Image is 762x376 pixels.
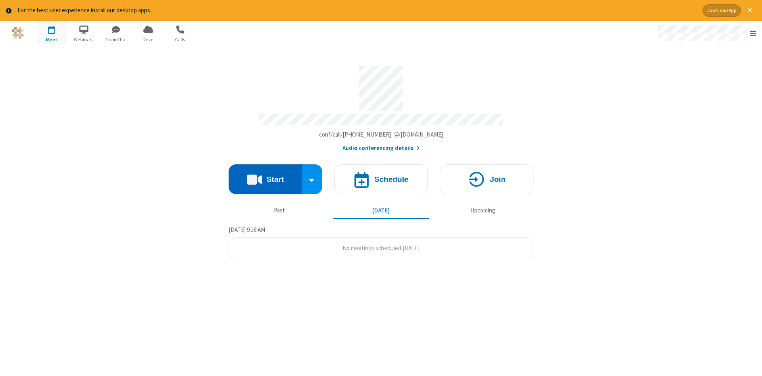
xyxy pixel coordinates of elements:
[229,225,533,259] section: Today's Meetings
[229,164,302,194] button: Start
[17,6,697,15] div: For the best user experience install our desktop apps.
[744,4,756,17] button: Close alert
[440,164,533,194] button: Join
[650,21,762,45] div: Open menu
[319,130,443,139] button: Copy my meeting room linkCopy my meeting room link
[343,244,419,252] span: No meetings scheduled [DATE]
[133,36,163,43] span: Drive
[490,175,506,183] h4: Join
[374,175,408,183] h4: Schedule
[69,36,99,43] span: Webinars
[232,203,327,218] button: Past
[266,175,284,183] h4: Start
[333,203,429,218] button: [DATE]
[3,21,33,45] button: Logo
[229,226,265,233] span: [DATE] 9:18 AM
[702,4,741,17] button: Download App
[37,36,67,43] span: Meet
[101,36,131,43] span: Team Chat
[165,36,195,43] span: Calls
[229,60,533,152] section: Account details
[12,27,24,39] img: QA Selenium DO NOT DELETE OR CHANGE
[302,164,323,194] div: Start conference options
[334,164,428,194] button: Schedule
[435,203,531,218] button: Upcoming
[319,131,443,138] span: Copy my meeting room link
[343,144,420,153] button: Audio conferencing details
